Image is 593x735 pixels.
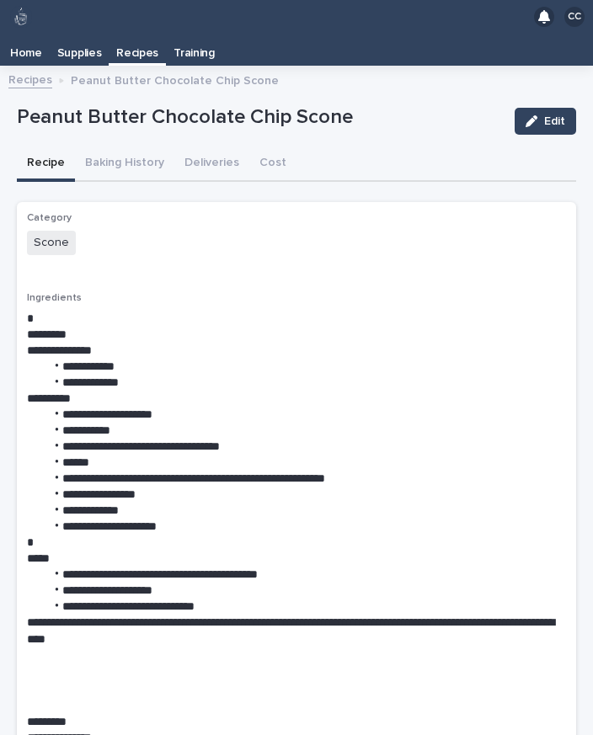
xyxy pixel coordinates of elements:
[10,6,32,28] img: 80hjoBaRqlyywVK24fQd
[249,146,296,182] button: Cost
[515,108,576,135] button: Edit
[71,70,279,88] p: Peanut Butter Chocolate Chip Scone
[17,146,75,182] button: Recipe
[50,34,110,66] a: Supplies
[109,34,166,63] a: Recipes
[3,34,50,66] a: Home
[166,34,222,66] a: Training
[8,69,52,88] a: Recipes
[57,34,102,61] p: Supplies
[174,34,215,61] p: Training
[27,213,72,223] span: Category
[174,146,249,182] button: Deliveries
[17,105,501,130] p: Peanut Butter Chocolate Chip Scone
[75,146,174,182] button: Baking History
[27,293,82,303] span: Ingredients
[116,34,158,61] p: Recipes
[544,115,565,127] span: Edit
[564,7,585,27] div: CC
[10,34,42,61] p: Home
[27,231,76,255] span: Scone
